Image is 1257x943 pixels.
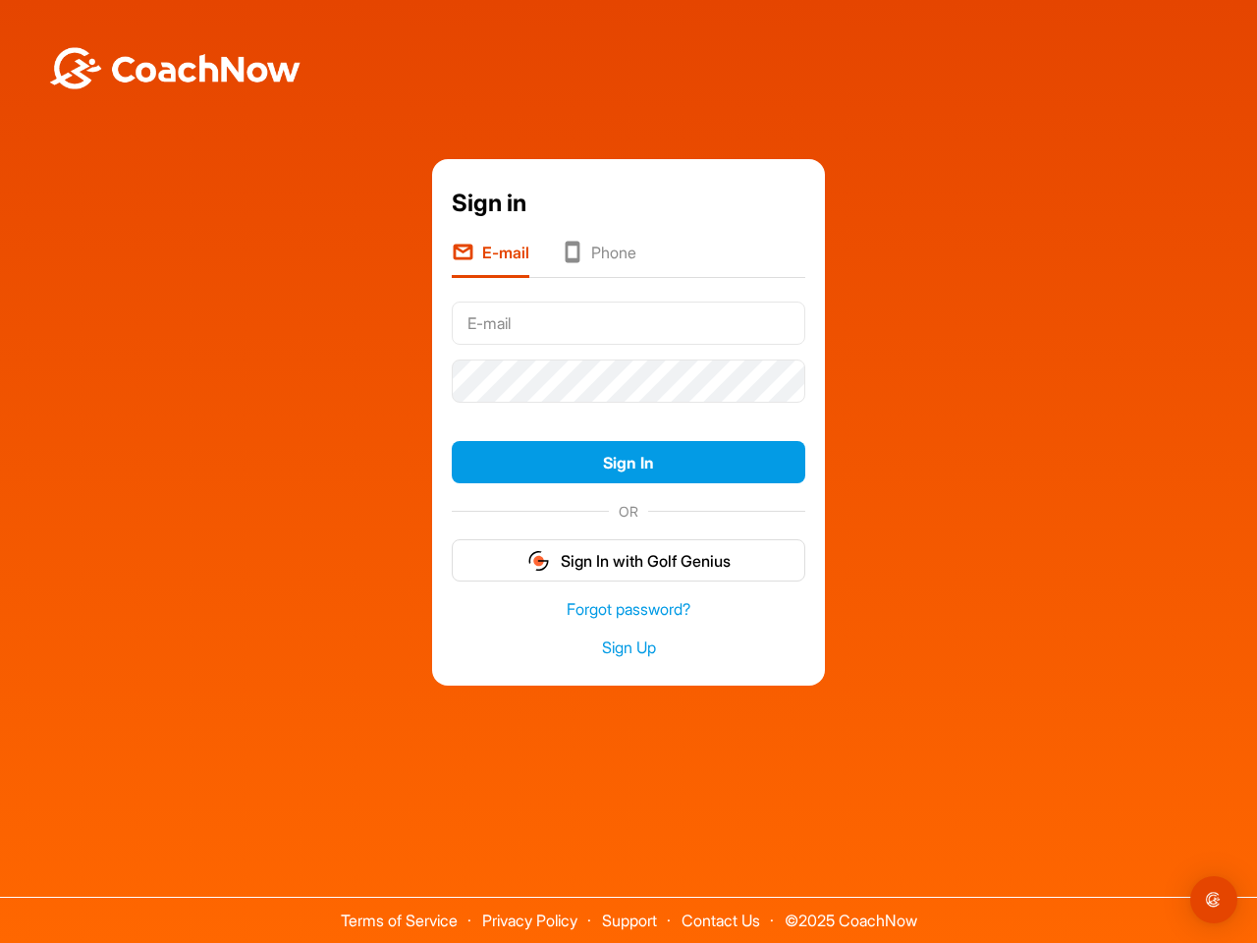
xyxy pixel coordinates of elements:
a: Privacy Policy [482,911,577,930]
button: Sign In [452,441,805,483]
a: Contact Us [682,911,760,930]
div: Open Intercom Messenger [1190,876,1237,923]
img: gg_logo [526,549,551,573]
img: BwLJSsUCoWCh5upNqxVrqldRgqLPVwmV24tXu5FoVAoFEpwwqQ3VIfuoInZCoVCoTD4vwADAC3ZFMkVEQFDAAAAAElFTkSuQmCC [47,47,302,89]
input: E-mail [452,302,805,345]
a: Forgot password? [452,598,805,621]
a: Terms of Service [341,911,458,930]
li: E-mail [452,241,529,278]
button: Sign In with Golf Genius [452,539,805,582]
a: Support [602,911,657,930]
li: Phone [561,241,636,278]
span: OR [609,501,648,522]
span: © 2025 CoachNow [775,898,927,928]
a: Sign Up [452,637,805,659]
div: Sign in [452,186,805,221]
